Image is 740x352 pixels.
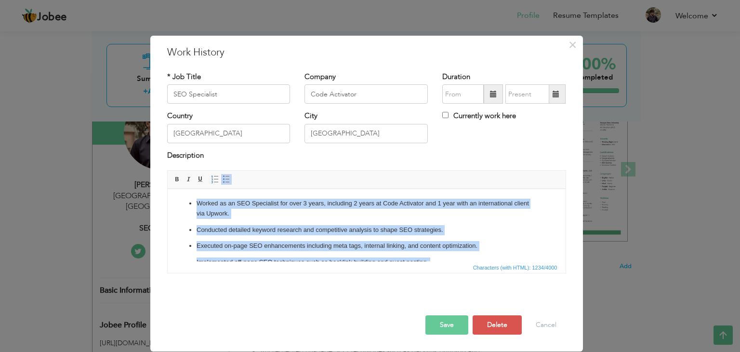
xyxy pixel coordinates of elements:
[471,263,559,272] span: Characters (with HTML): 1234/4000
[304,72,336,82] label: Company
[442,72,470,82] label: Duration
[442,84,484,104] input: From
[442,111,516,121] label: Currently work here
[195,174,206,185] a: Underline
[442,112,449,118] input: Currently work here
[168,189,566,261] iframe: Rich Text Editor, workEditor
[473,315,522,335] button: Delete
[304,111,317,121] label: City
[221,174,232,185] a: Insert/Remove Bulleted List
[568,36,577,54] span: ×
[526,315,566,335] button: Cancel
[167,72,201,82] label: * Job Title
[471,263,560,272] div: Statistics
[565,37,581,53] button: Close
[167,111,193,121] label: Country
[505,84,549,104] input: Present
[29,68,369,79] p: Implemented off-page SEO techniques such as backlink building and guest posting.
[172,174,183,185] a: Bold
[167,45,566,60] h3: Work History
[210,174,220,185] a: Insert/Remove Numbered List
[167,150,204,161] label: Description
[425,315,468,335] button: Save
[184,174,194,185] a: Italic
